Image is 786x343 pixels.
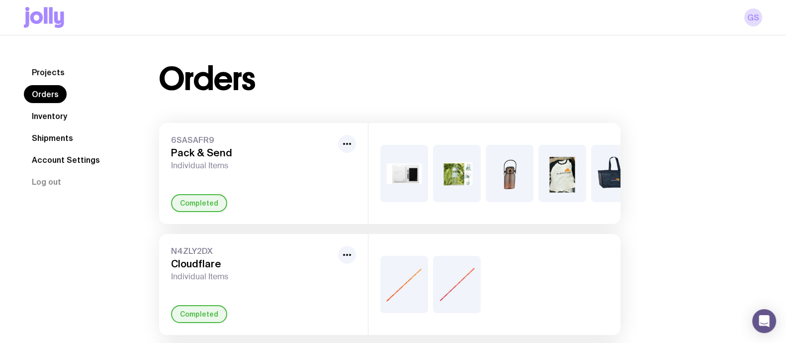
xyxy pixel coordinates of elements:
[171,258,334,270] h3: Cloudflare
[24,107,75,125] a: Inventory
[24,63,73,81] a: Projects
[171,161,334,171] span: Individual Items
[24,173,69,191] button: Log out
[24,151,108,169] a: Account Settings
[24,85,67,103] a: Orders
[171,272,334,282] span: Individual Items
[171,135,334,145] span: 6SASAFR9
[171,194,227,212] div: Completed
[744,8,762,26] a: GS
[171,147,334,159] h3: Pack & Send
[752,309,776,333] div: Open Intercom Messenger
[159,63,255,95] h1: Orders
[171,246,334,256] span: N4ZLY2DX
[24,129,81,147] a: Shipments
[171,305,227,323] div: Completed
